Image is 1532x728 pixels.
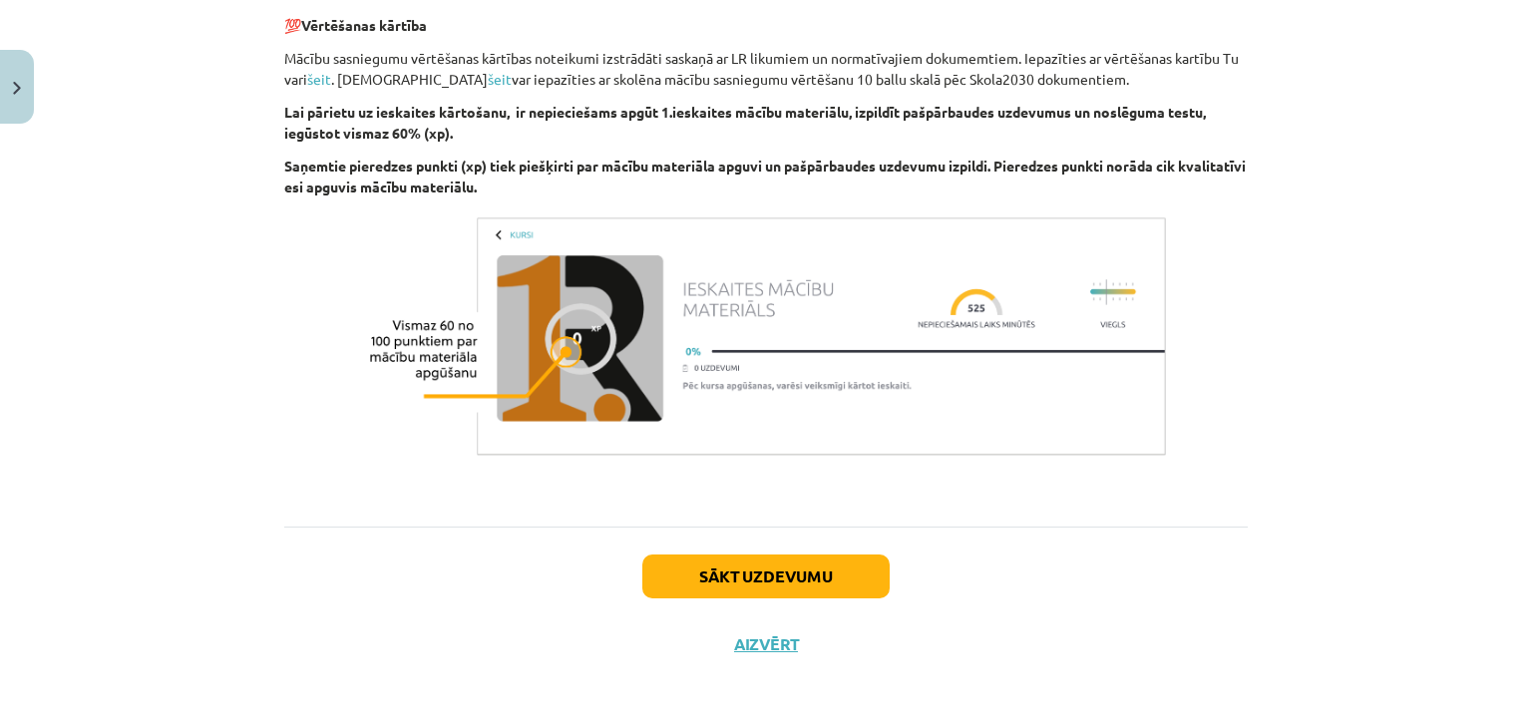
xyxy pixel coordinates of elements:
[284,103,1206,142] b: Lai pārietu uz ieskaites kārtošanu, ir nepieciešams apgūt 1.ieskaites mācību materiālu, izpildīt ...
[728,634,804,654] button: Aizvērt
[307,70,331,88] a: šeit
[301,16,427,34] b: Vērtēšanas kārtība
[642,554,890,598] button: Sākt uzdevumu
[284,157,1246,195] b: Saņemtie pieredzes punkti (xp) tiek piešķirti par mācību materiāla apguvi un pašpārbaudes uzdevum...
[488,70,512,88] a: šeit
[13,82,21,95] img: icon-close-lesson-0947bae3869378f0d4975bcd49f059093ad1ed9edebbc8119c70593378902aed.svg
[284,48,1248,90] p: Mācību sasniegumu vērtēšanas kārtības noteikumi izstrādāti saskaņā ar LR likumiem un normatīvajie...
